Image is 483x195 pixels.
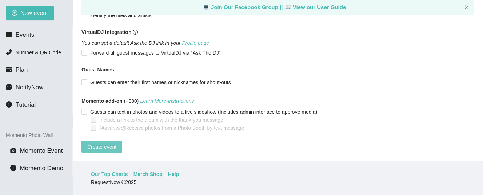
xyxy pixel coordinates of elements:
span: Include a link to the album with the thank-you message [96,116,226,124]
span: info-circle [6,101,12,108]
span: Tutorial [16,101,36,108]
span: Momento Demo [20,165,63,172]
span: NotifyNow [16,84,43,91]
span: Events [16,31,34,38]
span: close [464,5,469,9]
span: plus-circle [12,10,17,17]
span: Number & QR Code [16,50,61,55]
span: New event [20,8,48,17]
span: message [6,84,12,90]
button: Create event [81,141,122,153]
a: Instructions [168,98,194,104]
span: Momento Event [20,147,63,154]
span: Receive photos from a Photo Booth by text message [96,124,247,132]
i: - [140,98,194,104]
a: laptop Join Our Facebook Group || [203,4,284,10]
span: laptop [203,4,209,10]
span: Guests can text in photos and videos to a live slideshow (Includes admin interface to approve media) [87,108,320,116]
button: close [464,5,469,10]
div: RequestNow © 2025 [91,178,463,186]
span: (+$80) [81,97,194,105]
span: info-circle [10,165,16,171]
a: Profile page [182,40,209,46]
span: credit-card [6,66,12,73]
button: plus-circleNew event [6,6,54,20]
a: Help [168,170,179,178]
b: Guest Names [81,67,114,73]
i: You can set a default Ask the DJ link in your [81,40,209,46]
span: phone [6,49,12,55]
a: Learn More [140,98,166,104]
span: question-circle [133,30,138,35]
span: laptop [284,4,291,10]
span: camera [10,147,16,153]
span: calendar [6,31,12,38]
span: Create event [87,143,116,151]
b: VirtualDJ Integration [81,29,131,35]
a: Merch Shop [133,170,163,178]
span: Plan [16,66,28,73]
span: Forward all guest messages to VirtualDJ via "Ask The DJ" [87,49,224,57]
a: laptop View our User Guide [284,4,346,10]
a: Our Top Charts [91,170,128,178]
b: Momento add-on [81,98,123,104]
i: (Advanced) [99,125,125,131]
span: Guests can enter their first names or nicknames for shout-outs [87,78,234,86]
